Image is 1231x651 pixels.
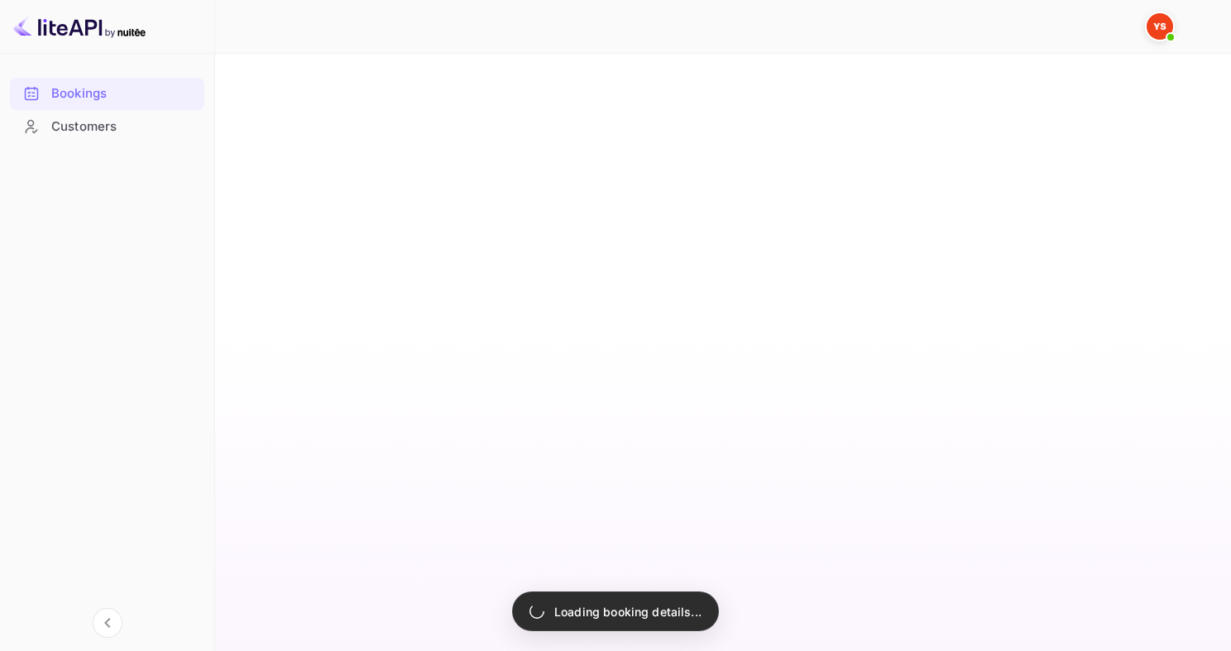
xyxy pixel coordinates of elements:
button: Collapse navigation [93,608,122,638]
a: Bookings [10,78,204,108]
img: LiteAPI logo [13,13,146,40]
a: Customers [10,111,204,141]
div: Bookings [51,84,196,103]
div: Customers [10,111,204,143]
p: Loading booking details... [554,603,702,620]
div: Bookings [10,78,204,110]
div: Customers [51,117,196,136]
img: Yandex Support [1147,13,1173,40]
